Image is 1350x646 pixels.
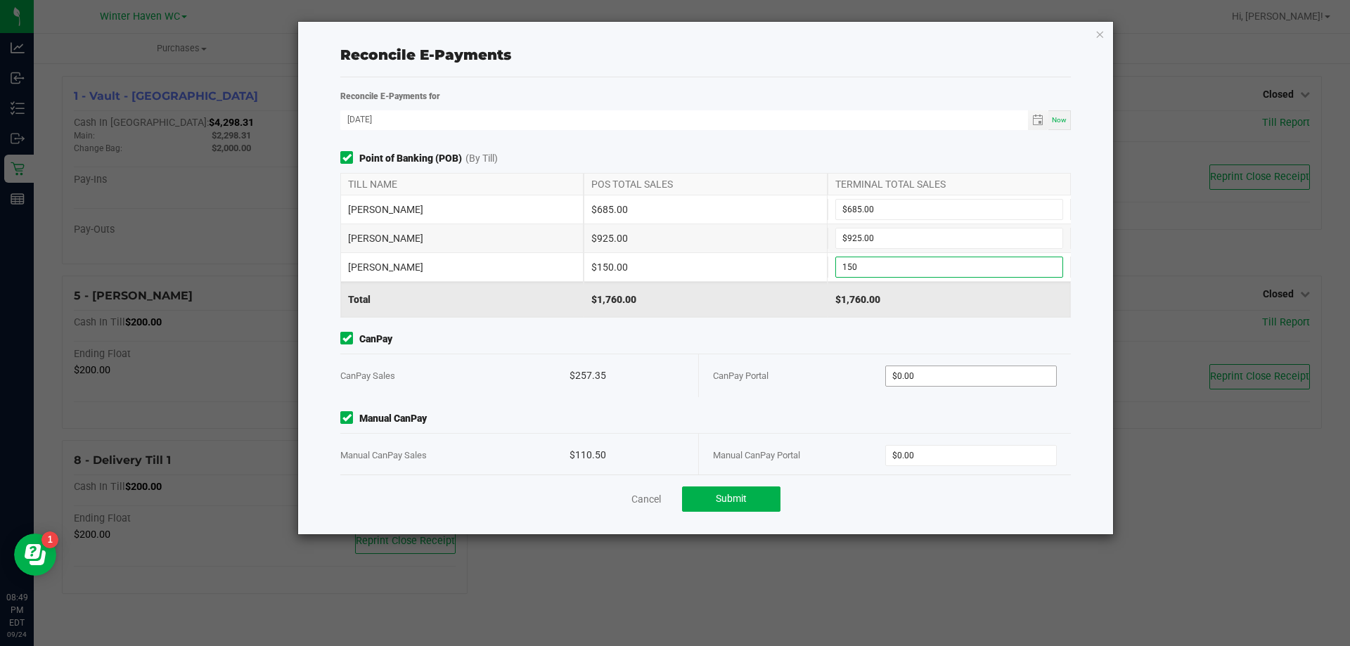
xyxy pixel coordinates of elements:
div: $257.35 [570,354,684,397]
span: Submit [716,493,747,504]
form-toggle: Include in reconciliation [340,411,359,426]
iframe: Resource center [14,534,56,576]
form-toggle: Include in reconciliation [340,151,359,166]
div: $1,760.00 [584,282,827,317]
span: CanPay Portal [713,370,769,381]
span: Manual CanPay Sales [340,450,427,460]
iframe: Resource center unread badge [41,531,58,548]
div: POS TOTAL SALES [584,174,827,195]
div: Total [340,282,584,317]
strong: Reconcile E-Payments for [340,91,440,101]
a: Cancel [631,492,661,506]
span: Manual CanPay Portal [713,450,800,460]
div: TILL NAME [340,174,584,195]
form-toggle: Include in reconciliation [340,332,359,347]
div: [PERSON_NAME] [340,195,584,224]
strong: Point of Banking (POB) [359,151,462,166]
div: $1,760.00 [828,282,1071,317]
div: $110.50 [570,434,684,477]
div: [PERSON_NAME] [340,253,584,281]
strong: CanPay [359,332,392,347]
span: Toggle calendar [1028,110,1048,130]
span: CanPay Sales [340,370,395,381]
span: Now [1052,116,1067,124]
strong: Manual CanPay [359,411,427,426]
div: $150.00 [584,253,827,281]
div: $925.00 [584,224,827,252]
div: Reconcile E-Payments [340,44,1071,65]
button: Submit [682,486,780,512]
input: Date [340,110,1028,128]
div: TERMINAL TOTAL SALES [828,174,1071,195]
div: [PERSON_NAME] [340,224,584,252]
div: $685.00 [584,195,827,224]
span: (By Till) [465,151,498,166]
